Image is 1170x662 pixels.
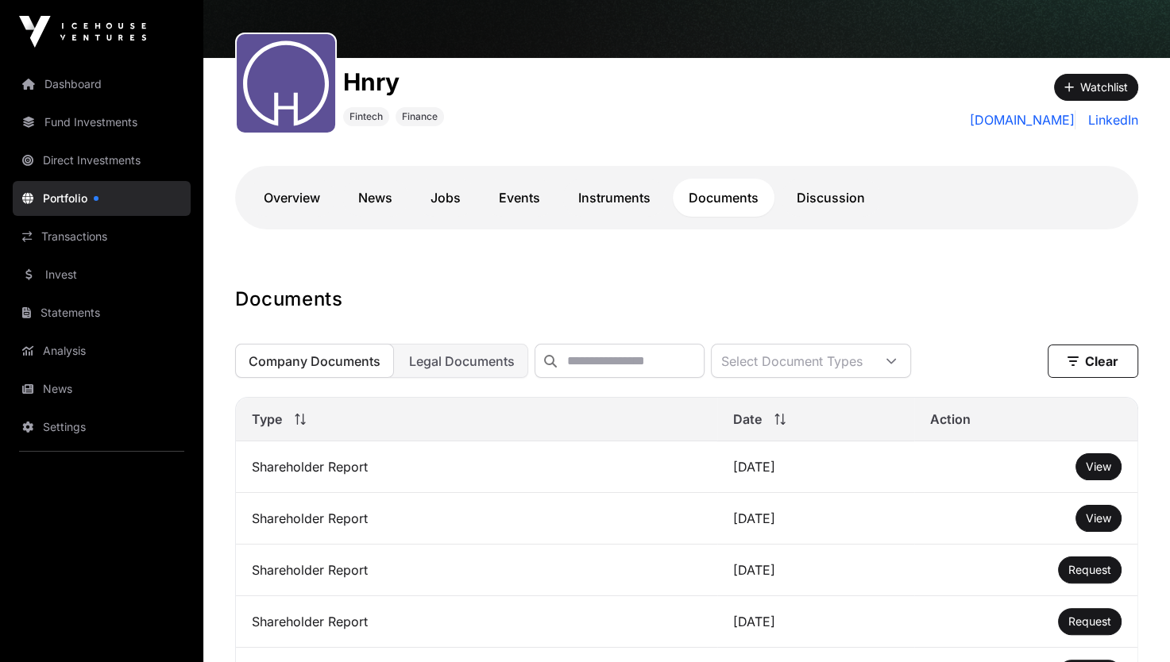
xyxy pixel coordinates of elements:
span: Fintech [349,110,383,123]
a: Fund Investments [13,105,191,140]
a: Overview [248,179,336,217]
span: Company Documents [249,353,380,369]
a: Events [483,179,556,217]
td: [DATE] [717,493,914,545]
a: [DOMAIN_NAME] [970,110,1075,129]
a: Analysis [13,333,191,368]
a: View [1086,510,1111,526]
button: Company Documents [235,344,394,378]
span: Finance [402,110,438,123]
button: Watchlist [1054,74,1138,101]
span: Action [930,410,971,429]
a: Settings [13,410,191,445]
span: Type [252,410,282,429]
td: Shareholder Report [236,596,717,648]
a: Transactions [13,219,191,254]
a: Jobs [415,179,477,217]
img: Hnry.svg [243,40,329,126]
span: Request [1068,563,1111,576]
a: News [342,179,408,217]
span: View [1086,511,1111,525]
button: View [1075,453,1122,480]
a: Instruments [562,179,666,217]
a: Documents [673,179,774,217]
a: LinkedIn [1082,110,1138,129]
button: Request [1058,556,1122,583]
button: Clear [1048,344,1138,378]
a: Invest [13,257,191,292]
span: Request [1068,614,1111,628]
iframe: Chat Widget [1091,586,1170,662]
a: Portfolio [13,181,191,216]
a: View [1086,459,1111,475]
nav: Tabs [248,179,1126,217]
button: View [1075,505,1122,532]
td: Shareholder Report [236,441,717,493]
a: Statements [13,295,191,330]
a: Direct Investments [13,143,191,178]
td: [DATE] [717,596,914,648]
h1: Hnry [343,67,444,96]
a: Request [1068,562,1111,578]
img: Icehouse Ventures Logo [19,16,146,48]
td: [DATE] [717,545,914,596]
td: Shareholder Report [236,493,717,545]
button: Legal Documents [396,344,528,378]
a: Request [1068,614,1111,629]
span: Date [733,410,762,429]
td: Shareholder Report [236,545,717,596]
td: [DATE] [717,441,914,493]
span: Legal Documents [409,353,515,369]
a: News [13,371,191,406]
button: Request [1058,608,1122,635]
div: Select Document Types [712,344,872,377]
h1: Documents [235,287,1138,312]
a: Dashboard [13,67,191,102]
a: Discussion [781,179,881,217]
span: View [1086,460,1111,473]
